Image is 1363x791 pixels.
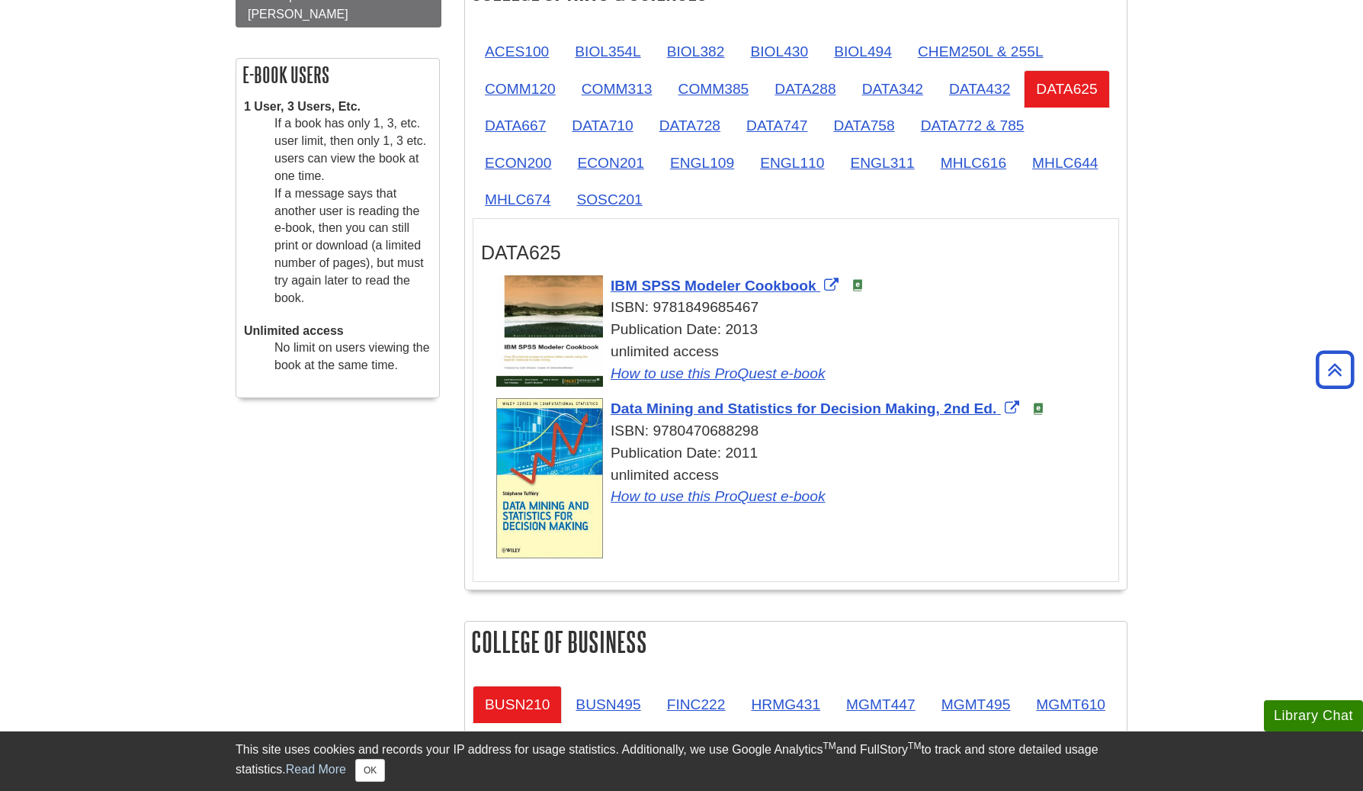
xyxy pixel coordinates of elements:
[236,741,1127,782] div: This site uses cookies and records your IP address for usage statistics. Additionally, we use Goo...
[655,686,738,723] a: FINC222
[481,242,1111,264] h3: DATA625
[851,279,864,291] img: e-Book
[822,33,904,70] a: BIOL494
[274,339,431,375] dd: No limit on users viewing the book at the same time.
[244,323,431,340] dt: Unlimited access
[473,33,561,70] a: ACES100
[662,722,756,760] a: MGMT732
[473,722,566,760] a: MGMT653
[748,144,836,182] a: ENGL110
[611,278,842,294] a: Link opens in new window
[647,107,733,144] a: DATA728
[496,398,603,558] img: Cover Art
[1020,144,1110,182] a: MHLC644
[473,70,568,108] a: COMM120
[655,33,737,70] a: BIOL382
[286,763,346,776] a: Read More
[611,400,1023,416] a: Link opens in new window
[473,686,562,723] a: BUSN210
[274,115,431,307] dd: If a book has only 1, 3, etc. user limit, then only 1, 3 etc. users can view the book at one time...
[929,686,1023,723] a: MGMT495
[738,33,820,70] a: BIOL430
[908,741,921,751] sup: TM
[473,107,558,144] a: DATA667
[563,33,653,70] a: BIOL354L
[568,722,662,760] a: MGMT670
[1024,70,1109,108] a: DATA625
[611,400,996,416] span: Data Mining and Statistics for Decision Making, 2nd Ed.
[496,341,1111,385] div: unlimited access
[496,275,603,387] img: Cover Art
[823,741,835,751] sup: TM
[666,70,762,108] a: COMM385
[564,181,654,218] a: SOSC201
[1310,359,1359,380] a: Back to Top
[473,144,563,182] a: ECON200
[906,33,1056,70] a: CHEM250L & 255L
[739,686,832,723] a: HRMG431
[611,365,826,381] a: How to use this ProQuest e-book
[758,722,851,760] a: MGMT747
[496,465,1111,509] div: unlimited access
[658,144,746,182] a: ENGL109
[821,107,906,144] a: DATA758
[560,107,645,144] a: DATA710
[937,70,1022,108] a: DATA432
[496,297,1111,319] div: ISBN: 9781849685467
[496,442,1111,465] div: Publication Date: 2011
[853,722,947,760] a: MGMT775
[850,70,935,108] a: DATA342
[1024,686,1118,723] a: MGMT610
[473,181,563,218] a: MHLC674
[1032,403,1044,415] img: e-Book
[569,70,665,108] a: COMM313
[355,759,385,782] button: Close
[1264,700,1363,732] button: Library Chat
[762,70,848,108] a: DATA288
[496,319,1111,341] div: Publication Date: 2013
[496,420,1111,442] div: ISBN: 9780470688298
[236,59,439,91] h2: E-book Users
[244,98,431,116] dt: 1 User, 3 Users, Etc.
[611,278,816,294] span: IBM SPSS Modeler Cookbook
[611,488,826,504] a: How to use this ProQuest e-book
[834,686,928,723] a: MGMT447
[948,722,1041,760] a: MGMT784
[565,144,656,182] a: ECON201
[838,144,926,182] a: ENGL311
[909,107,1037,144] a: DATA772 & 785
[734,107,819,144] a: DATA747
[465,622,1127,662] h2: College of Business
[928,144,1018,182] a: MHLC616
[563,686,653,723] a: BUSN495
